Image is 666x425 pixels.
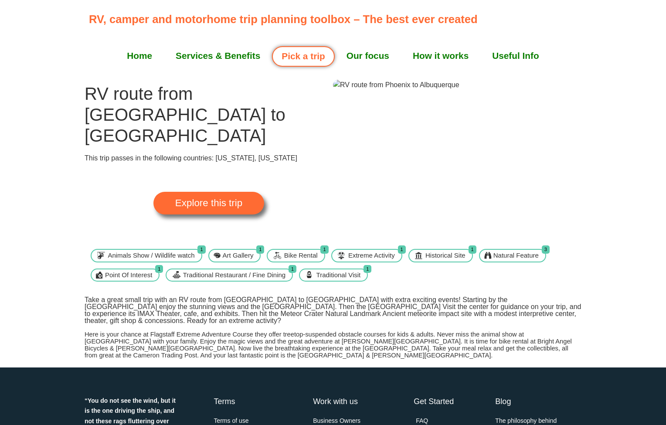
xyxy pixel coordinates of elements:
[414,396,495,408] h4: Get Started
[164,45,272,67] a: Services & Benefits
[89,45,577,67] nav: Menu
[85,83,333,146] h1: RV route from [GEOGRAPHIC_DATA] to [GEOGRAPHIC_DATA]
[335,45,401,67] a: Our focus
[153,192,264,214] a: Explore this trip
[105,251,197,261] span: Animals Show / Wildlife watch
[398,245,406,254] span: 1
[333,80,459,90] img: RV route from Phoenix to Albuquerque
[85,154,297,162] span: This trip passes in the following countries: [US_STATE], [US_STATE]
[480,45,550,67] a: Useful Info
[495,396,581,408] h4: Blog
[85,331,572,359] span: Here is your chance at Flagstaff Extreme Adventure Course they offer treetop-suspended obstacle c...
[313,396,414,408] h4: Work with us
[423,251,468,261] span: Historical Site
[346,251,397,261] span: Extreme Activity
[221,251,256,261] span: Art Gallery
[542,245,550,254] span: 3
[364,265,371,273] span: 1
[289,265,296,273] span: 1
[115,45,164,67] a: Home
[85,296,581,324] span: Take a great small trip with an RV route from [GEOGRAPHIC_DATA] to [GEOGRAPHIC_DATA] with extra e...
[214,396,313,408] h4: Terms
[314,270,363,280] span: Traditional Visit
[89,11,582,27] p: RV, camper and motorhome trip planning toolbox – The best ever created
[181,270,288,280] span: Traditional Restaurant / Fine Dining
[197,245,205,254] span: 1
[320,245,328,254] span: 1
[103,270,154,280] span: Point Of Interest
[491,251,541,261] span: Natural Feature
[282,251,320,261] span: Bike Rental
[256,245,264,254] span: 1
[401,45,480,67] a: How it works
[155,265,163,273] span: 1
[469,245,476,254] span: 1
[175,198,242,208] span: Explore this trip
[272,46,334,67] a: Pick a trip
